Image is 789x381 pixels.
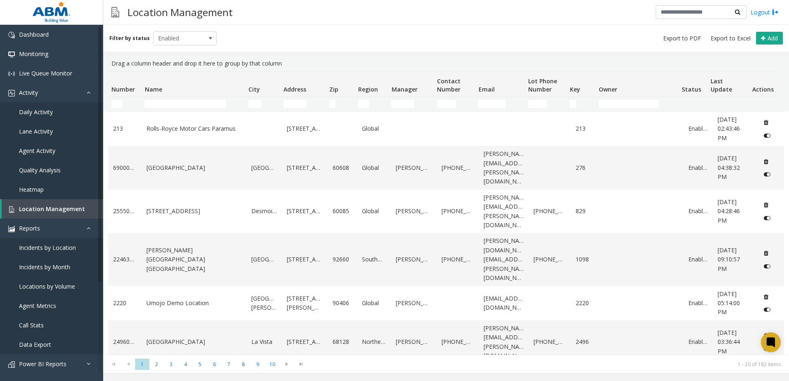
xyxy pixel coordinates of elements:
span: Page 2 [149,359,164,370]
span: Number [111,85,135,93]
span: Manager [392,85,418,93]
span: Page 10 [265,359,279,370]
a: 25550063 [113,207,137,216]
a: 213 [576,124,595,133]
a: [DATE] 02:43:46 PM [718,115,749,143]
button: Disable [760,168,775,181]
span: Export to PDF [663,34,701,42]
a: [PERSON_NAME] [396,255,432,264]
a: 276 [576,163,595,172]
div: Drag a column header and drop it here to group by that column [108,56,784,71]
span: Page 6 [207,359,222,370]
a: 2220 [113,299,137,308]
a: 92660 [333,255,352,264]
span: Reports [19,224,40,232]
button: Export to Excel [707,33,754,44]
span: Page 8 [236,359,250,370]
span: Go to the last page [294,358,308,370]
a: Southwest [362,255,385,264]
a: Enabled [688,299,708,308]
span: Call Stats [19,321,44,329]
a: Enabled [688,163,708,172]
a: [PERSON_NAME][DOMAIN_NAME][EMAIL_ADDRESS][PERSON_NAME][DOMAIN_NAME] [484,236,524,282]
img: 'icon' [8,226,15,232]
a: Global [362,299,385,308]
a: [PHONE_NUMBER] [534,207,565,216]
td: Manager Filter [388,96,434,111]
a: [PERSON_NAME][EMAIL_ADDRESS][PERSON_NAME][DOMAIN_NAME] [484,193,524,230]
a: Enabled [688,337,708,346]
a: 68128 [333,337,352,346]
a: 213 [113,124,137,133]
span: Add [768,34,778,42]
input: Name Filter [144,100,226,108]
span: [DATE] 03:36:44 PM [718,329,740,355]
a: Global [362,207,385,216]
td: Email Filter [475,96,525,111]
td: City Filter [245,96,280,111]
img: 'icon' [8,71,15,77]
button: Disable [760,303,775,316]
a: 60085 [333,207,352,216]
img: 'icon' [8,90,15,96]
a: Global [362,163,385,172]
input: City Filter [248,100,261,108]
input: Region Filter [358,100,369,108]
td: Region Filter [355,96,388,111]
span: Address [283,85,306,93]
a: Global [362,124,385,133]
input: Number Filter [111,100,122,108]
span: Zip [329,85,338,93]
a: [PERSON_NAME] [396,207,432,216]
span: Heatmap [19,186,44,193]
a: [PERSON_NAME][EMAIL_ADDRESS][PERSON_NAME][DOMAIN_NAME] [484,149,524,186]
a: [STREET_ADDRESS] [287,163,323,172]
span: Agent Metrics [19,302,56,310]
a: Enabled [688,124,708,133]
span: Agent Activity [19,147,55,155]
span: [DATE] 04:28:46 PM [718,198,740,224]
span: Go to the last page [295,361,307,367]
input: Contact Number Filter [437,100,456,108]
img: 'icon' [8,32,15,38]
a: [STREET_ADDRESS] [146,207,241,216]
a: [STREET_ADDRESS] [287,255,323,264]
button: Disable [760,259,775,273]
img: logout [772,8,779,16]
a: [GEOGRAPHIC_DATA][PERSON_NAME] [251,294,277,313]
button: Delete [760,247,773,260]
td: Key Filter [566,96,595,111]
th: Status [678,72,707,96]
th: Actions [749,72,778,96]
span: Incidents by Month [19,263,70,271]
img: 'icon' [8,51,15,58]
span: City [248,85,260,93]
a: Rolls-Royce Motor Cars Paramus [146,124,241,133]
span: [DATE] 05:14:00 PM [718,290,740,316]
span: Last Update [711,77,732,93]
span: Quality Analysis [19,166,61,174]
span: Go to the next page [281,361,292,367]
span: Live Queue Monitor [19,69,72,77]
input: Manager Filter [391,100,414,108]
span: Data Export [19,341,51,348]
span: Activity [19,89,38,96]
span: Location Management [19,205,85,213]
span: Power BI Reports [19,360,66,368]
a: [STREET_ADDRESS][PERSON_NAME] [287,294,323,313]
a: 22463372 [113,255,137,264]
a: [DATE] 04:38:32 PM [718,154,749,181]
td: Zip Filter [326,96,355,111]
a: [PERSON_NAME] [396,299,432,308]
a: Desmoines [251,207,277,216]
span: [DATE] 09:10:57 PM [718,246,740,273]
button: Disable [760,212,775,225]
img: 'icon' [8,206,15,213]
button: Delete [760,329,773,342]
a: [PHONE_NUMBER] [534,337,565,346]
input: Email Filter [478,100,506,108]
span: Owner [599,85,617,93]
span: Go to the next page [279,358,294,370]
a: Umojo Demo Location [146,299,241,308]
button: Delete [760,290,773,303]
